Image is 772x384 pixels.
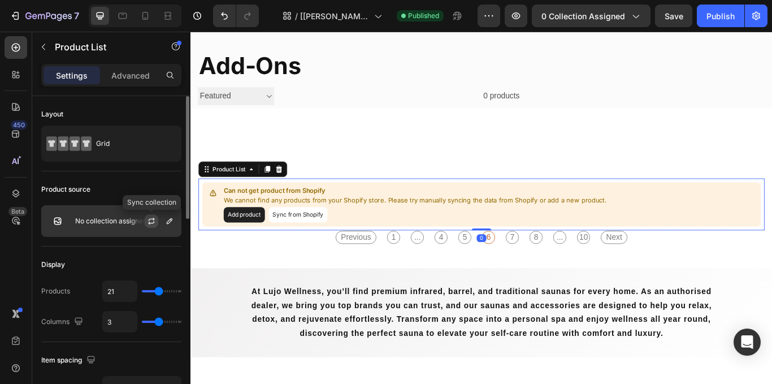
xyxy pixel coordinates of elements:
button: 0 collection assigned [532,5,650,27]
input: Auto [103,312,137,332]
p: Can not get product from Shopify [38,180,485,192]
span: 5 [312,232,327,248]
span: 10 [450,232,466,248]
div: Product source [41,184,90,195]
p: Advanced [111,70,150,81]
div: Publish [706,10,735,22]
span: ... [423,232,438,248]
div: Undo/Redo [213,5,259,27]
span: ... [257,232,272,248]
button: Publish [697,5,744,27]
span: 4 [284,232,300,248]
div: Columns [41,314,85,330]
p: 7 [74,9,79,23]
div: 0 products [97,61,384,89]
strong: At Lujo Wellness, you’ll find premium infrared, barrel, and traditional saunas for every home. As... [71,298,608,356]
button: Sync from Shopify [91,205,159,223]
span: Save [665,11,683,21]
iframe: Design area [190,32,772,384]
span: Next [478,232,509,248]
div: Layout [41,109,63,119]
p: Product List [55,40,151,54]
p: No collection assigned [75,217,147,225]
div: Products [41,286,70,296]
div: Product List [23,156,66,166]
div: Display [41,260,65,270]
input: Auto [103,281,137,301]
img: collection feature img [46,210,69,232]
p: We cannot find any products from your Shopify store. Please try manually syncing the data from Sh... [38,192,485,203]
h1: add-ons [8,21,670,59]
button: Save [655,5,692,27]
span: Previous [169,232,216,248]
div: Grid [96,131,165,157]
span: / [295,10,298,22]
span: 0 collection assigned [541,10,625,22]
button: 7 [5,5,84,27]
span: 6 [340,232,355,248]
div: Open Intercom Messenger [734,329,761,356]
button: Add product [38,205,86,223]
span: 7 [367,232,383,248]
span: Published [408,11,439,21]
div: 0 [333,236,345,245]
div: 450 [11,120,27,130]
div: Item spacing [41,353,98,368]
span: 8 [395,232,410,248]
span: 1 [229,232,244,248]
p: Settings [56,70,88,81]
span: [[PERSON_NAME]] FINAL Collection Page - [DATE] 00:39:29 [300,10,370,22]
div: Beta [8,207,27,216]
